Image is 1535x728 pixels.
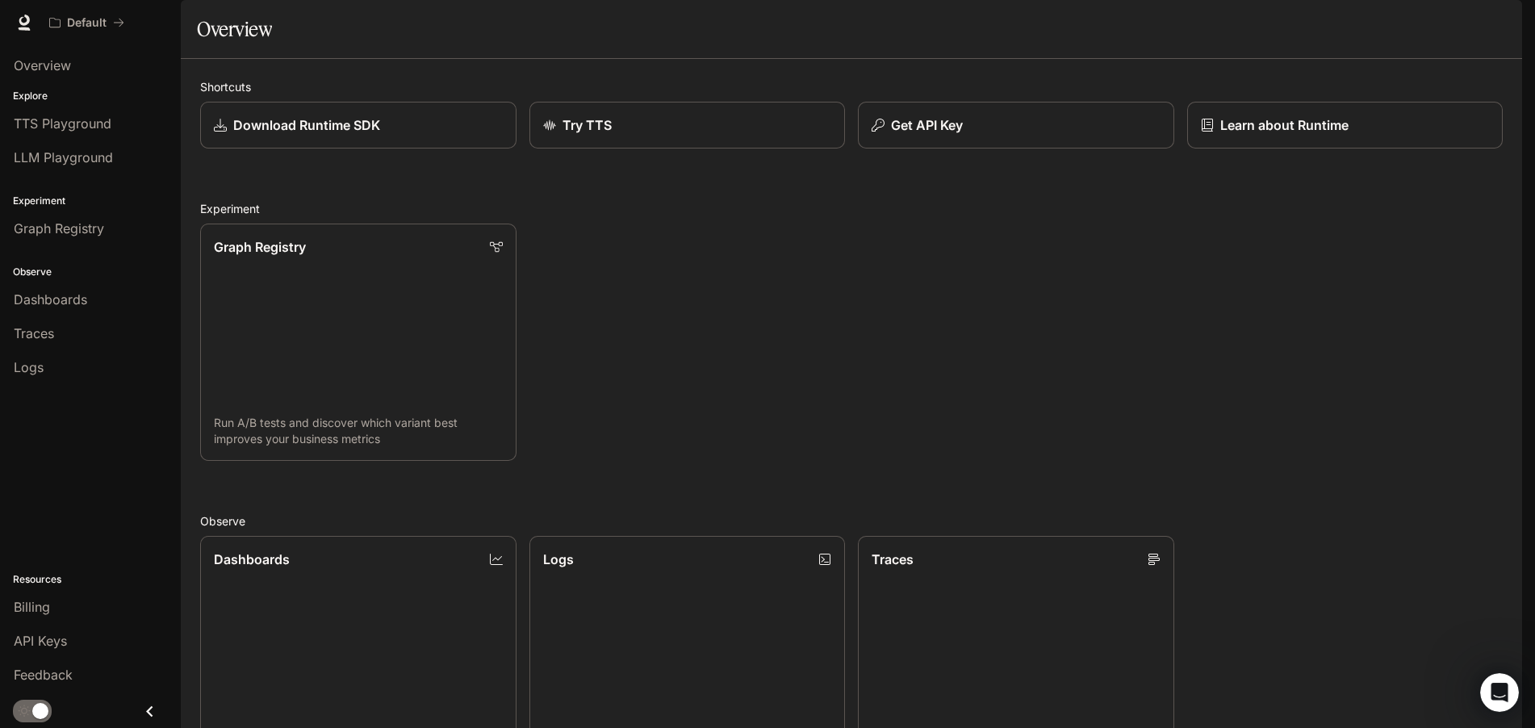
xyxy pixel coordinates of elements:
[200,200,1503,217] h2: Experiment
[529,102,846,149] a: Try TTS
[1187,102,1504,149] a: Learn about Runtime
[543,550,574,569] p: Logs
[233,115,380,135] p: Download Runtime SDK
[872,550,914,569] p: Traces
[1220,115,1349,135] p: Learn about Runtime
[1480,673,1519,712] iframe: Intercom live chat
[67,16,107,30] p: Default
[200,224,517,461] a: Graph RegistryRun A/B tests and discover which variant best improves your business metrics
[197,13,272,45] h1: Overview
[200,78,1503,95] h2: Shortcuts
[42,6,132,39] button: All workspaces
[891,115,963,135] p: Get API Key
[214,550,290,569] p: Dashboards
[214,415,503,447] p: Run A/B tests and discover which variant best improves your business metrics
[200,102,517,149] a: Download Runtime SDK
[214,237,306,257] p: Graph Registry
[858,102,1174,149] button: Get API Key
[563,115,612,135] p: Try TTS
[200,513,1503,529] h2: Observe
